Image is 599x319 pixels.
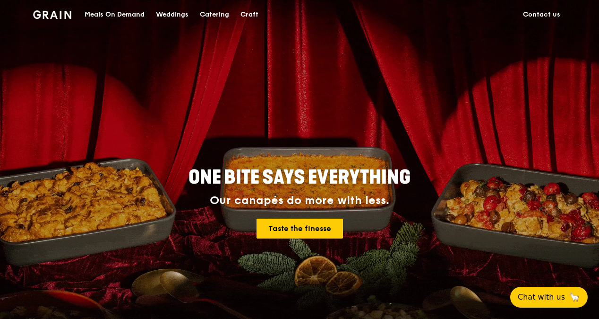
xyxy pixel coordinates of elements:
div: Our canapés do more with less. [129,194,470,207]
a: Craft [235,0,264,29]
a: Weddings [150,0,194,29]
a: Contact us [517,0,566,29]
img: Grain [33,10,71,19]
span: 🦙 [569,292,580,303]
div: Weddings [156,0,188,29]
button: Chat with us🦙 [510,287,588,308]
a: Catering [194,0,235,29]
div: Craft [240,0,258,29]
span: ONE BITE SAYS EVERYTHING [188,166,411,189]
span: Chat with us [518,292,565,303]
div: Meals On Demand [85,0,145,29]
div: Catering [200,0,229,29]
a: Taste the finesse [257,219,343,239]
